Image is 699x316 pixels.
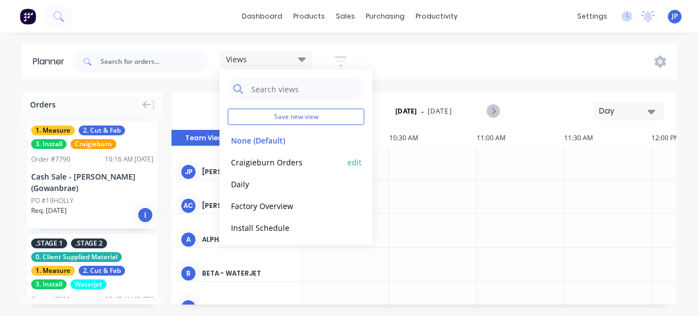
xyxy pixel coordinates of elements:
div: C [180,299,197,315]
span: .STAGE 1 [31,239,67,248]
div: JP [180,164,197,180]
span: Req. [DATE] [31,206,67,216]
button: Team View [171,130,237,146]
input: Search views [250,78,359,100]
div: Day [599,105,649,117]
span: 1. Measure [31,266,75,276]
span: Craigieburn [70,139,116,149]
div: products [288,8,330,25]
span: 2. Cut & Fab [79,266,125,276]
div: 08:47 AM [DATE] [105,295,153,305]
button: Programming [228,243,344,255]
span: Views [226,53,247,65]
div: Beta - Waterjet [202,269,293,278]
div: B [180,265,197,282]
div: productivity [410,8,463,25]
div: Alpha - Waterjet [202,235,293,245]
span: .STAGE 2 [71,239,107,248]
div: 11:00 AM [477,130,564,146]
button: edit [347,156,362,168]
div: Order # 7535 [31,295,70,305]
div: Client Pick Up [202,302,293,312]
span: 3. Install [31,279,67,289]
span: Orders [30,99,56,110]
button: None (Default) [228,134,344,146]
div: Cash Sale - [PERSON_NAME] (Gowanbrae) [31,171,153,194]
span: Waterjet [70,279,106,289]
div: [PERSON_NAME] (You) [202,167,293,177]
div: 11:30 AM [564,130,651,146]
div: Planner [33,55,70,68]
span: - [421,105,424,118]
button: Install Schedule [228,221,344,234]
span: JP [672,11,678,21]
div: Order # 7790 [31,154,70,164]
img: Factory [20,8,36,25]
div: I [137,207,153,223]
div: sales [330,8,360,25]
span: 3. Install [31,139,67,149]
a: dashboard [236,8,288,25]
div: AC [180,198,197,214]
button: Factory Overview [228,199,344,212]
button: Day [593,102,664,121]
button: Daily [228,177,344,190]
span: 2. Cut & Fab [79,126,125,135]
span: [DATE] [428,106,452,116]
div: purchasing [360,8,410,25]
span: 1. Measure [31,126,75,135]
div: 10:30 AM [389,130,477,146]
div: settings [572,8,613,25]
span: 0. Client Supplied Material [31,252,122,262]
button: Next page [487,104,499,118]
div: A [180,231,197,248]
div: [PERSON_NAME] [202,201,293,211]
button: Craigieburn Orders [228,156,344,168]
div: 10:16 AM [DATE] [105,154,153,164]
strong: [DATE] [395,106,417,116]
div: PO #19HOLLY [31,196,73,206]
button: Save new view [228,109,364,125]
input: Search for orders... [100,51,209,73]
